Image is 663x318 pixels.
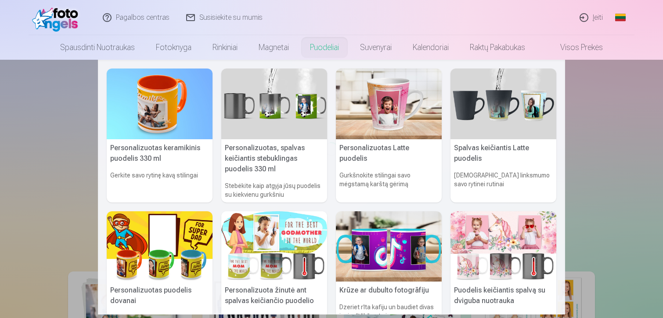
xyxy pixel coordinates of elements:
img: Puodelis keičiantis spalvą su dviguba nuotrauka [450,211,556,282]
h5: Personalizuotas puodelis dovanai [107,282,213,310]
img: Personalizuota žinutė ant spalvas keičiančio puodelio [221,211,327,282]
a: Rinkiniai [202,35,248,60]
h5: Personalizuotas Latte puodelis [336,139,442,167]
img: Personalizuotas puodelis dovanai [107,211,213,282]
img: Personalizuotas, spalvas keičiantis stebuklingas puodelis 330 ml [221,69,327,139]
img: Personalizuotas Latte puodelis [336,69,442,139]
a: Spalvas keičiantis Latte puodelisSpalvas keičiantis Latte puodelis[DEMOGRAPHIC_DATA] linksmumo sa... [450,69,556,202]
a: Personalizuotas, spalvas keičiantis stebuklingas puodelis 330 mlPersonalizuotas, spalvas keičiant... [221,69,327,202]
h5: Puodelis keičiantis spalvą su dviguba nuotrauka [450,282,556,310]
h6: [DEMOGRAPHIC_DATA] linksmumo savo rytinei rutinai [450,167,556,202]
a: Suvenyrai [350,35,402,60]
a: Personalizuotas keramikinis puodelis 330 ml Personalizuotas keramikinis puodelis 330 mlGerkite sa... [107,69,213,202]
h5: Spalvas keičiantis Latte puodelis [450,139,556,167]
img: Personalizuotas keramikinis puodelis 330 ml [107,69,213,139]
h6: Gerkite savo rytinę kavą stilingai [107,167,213,202]
a: Raktų pakabukas [459,35,536,60]
a: Magnetai [248,35,299,60]
h6: Gurkšnokite stilingai savo mėgstamą karštą gėrimą [336,167,442,202]
img: Krūze ar dubulto fotogrāfiju [336,211,442,282]
h5: Personalizuotas keramikinis puodelis 330 ml [107,139,213,167]
a: Visos prekės [536,35,613,60]
img: /fa2 [32,4,83,32]
a: Spausdinti nuotraukas [50,35,145,60]
h5: Krūze ar dubulto fotogrāfiju [336,282,442,299]
img: Spalvas keičiantis Latte puodelis [450,69,556,139]
a: Kalendoriai [402,35,459,60]
a: Personalizuotas Latte puodelisPersonalizuotas Latte puodelisGurkšnokite stilingai savo mėgstamą k... [336,69,442,202]
a: Puodeliai [299,35,350,60]
h5: Personalizuota žinutė ant spalvas keičiančio puodelio [221,282,327,310]
h6: Stebėkite kaip atgyja jūsų puodelis su kiekvienu gurkšniu [221,178,327,202]
a: Fotoknyga [145,35,202,60]
h5: Personalizuotas, spalvas keičiantis stebuklingas puodelis 330 ml [221,139,327,178]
